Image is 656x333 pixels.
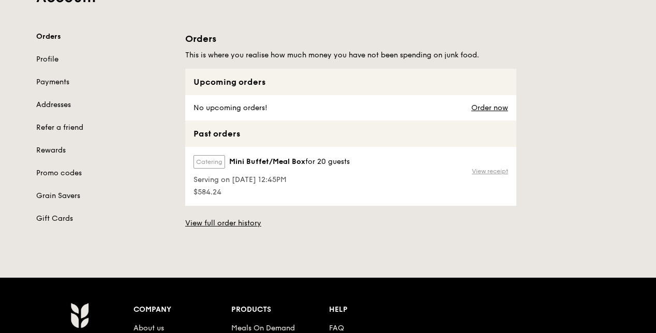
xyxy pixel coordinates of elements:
a: Grain Savers [36,191,173,201]
a: Promo codes [36,168,173,178]
label: Catering [193,155,225,169]
span: Mini Buffet/Meal Box [229,157,305,167]
a: Gift Cards [36,214,173,224]
div: Upcoming orders [185,69,516,95]
a: Addresses [36,100,173,110]
div: Help [329,302,427,317]
a: FAQ [329,324,344,332]
span: for 20 guests [305,157,350,166]
a: Payments [36,77,173,87]
a: Profile [36,54,173,65]
h5: This is where you realise how much money you have not been spending on junk food. [185,50,516,60]
a: View receipt [472,167,508,175]
h1: Orders [185,32,516,46]
a: Meals On Demand [231,324,295,332]
div: Company [133,302,231,317]
a: Order now [471,104,508,112]
img: Grain [70,302,88,328]
div: No upcoming orders! [185,95,274,120]
a: Orders [36,32,173,42]
a: Refer a friend [36,123,173,133]
div: Products [231,302,329,317]
div: Past orders [185,120,516,147]
span: Serving on [DATE] 12:45PM [193,175,350,185]
a: View full order history [185,218,261,229]
span: $584.24 [193,187,350,198]
a: Rewards [36,145,173,156]
a: About us [133,324,164,332]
